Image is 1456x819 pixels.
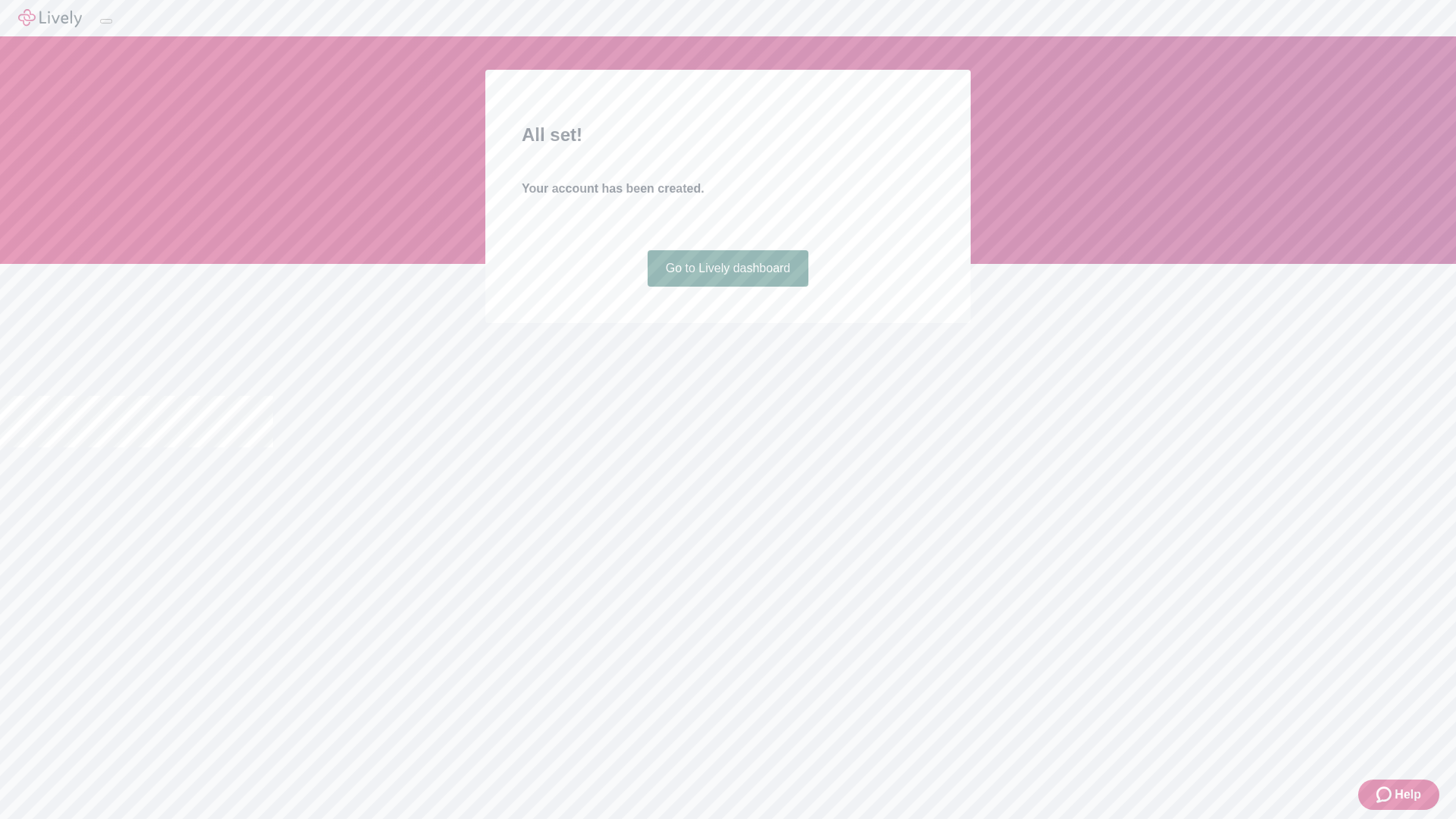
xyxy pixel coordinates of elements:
[522,180,934,198] h4: Your account has been created.
[522,121,934,149] h2: All set!
[18,9,82,27] img: Lively
[1358,780,1439,810] button: Zendesk support iconHelp
[100,19,112,24] button: Log out
[1376,786,1395,804] svg: Zendesk support icon
[648,250,809,287] a: Go to Lively dashboard
[1395,786,1421,804] span: Help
